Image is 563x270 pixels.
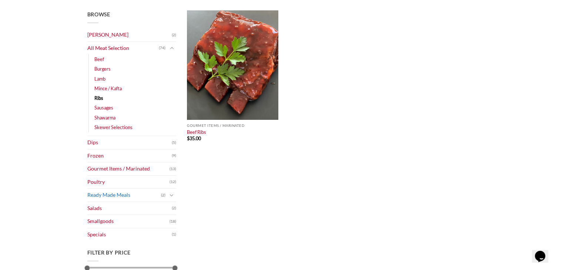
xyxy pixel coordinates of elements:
p: Gourmet Items / Marinated [187,124,278,128]
a: Specials [87,228,172,241]
a: Ribs [94,93,103,103]
span: $ [187,135,190,141]
a: Shawarma [94,113,115,122]
a: [PERSON_NAME] [87,28,172,41]
a: Poultry [87,176,170,189]
span: (74) [159,43,165,54]
a: Lamb [94,74,105,84]
span: (18) [170,216,176,227]
span: (2) [172,203,176,214]
span: (12) [170,176,176,188]
a: Dips [87,136,172,149]
span: (2) [172,30,176,41]
button: Toggle [167,191,176,199]
span: (5) [172,137,176,148]
a: All Meat Selection [87,42,159,55]
span: (2) [161,190,165,201]
button: Toggle [167,44,176,52]
a: Mince / Kafta [94,84,122,93]
a: Sausages [94,103,113,112]
a: Smallgoods [87,215,170,228]
span: (1) [172,229,176,240]
span: (9) [172,150,176,161]
span: (13) [170,163,176,175]
a: Ready Made Meals [87,189,161,202]
span: Browse [87,11,110,17]
a: Salads [87,202,172,215]
a: Skewer Selections [94,122,133,132]
img: Beef Ribs [187,10,278,120]
a: Beef [94,54,104,64]
a: Burgers [94,64,111,74]
span: Filter by price [87,249,131,256]
a: Beef Ribs [187,129,206,135]
a: Gourmet Items / Marinated [87,162,170,175]
bdi: 35.00 [187,135,201,141]
iframe: chat widget [532,240,556,263]
a: Frozen [87,149,172,162]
